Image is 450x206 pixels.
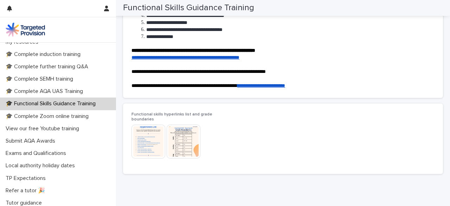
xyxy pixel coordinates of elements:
[3,63,94,70] p: 🎓 Complete further training Q&A
[123,3,254,13] h2: Functional Skills Guidance Training
[3,187,51,194] p: Refer a tutor 🎉
[3,175,51,182] p: TP Expectations
[3,125,85,132] p: View our free Youtube training
[3,88,89,95] p: 🎓 Complete AQA UAS Training
[3,150,72,157] p: Exams and Qualifications
[3,100,101,107] p: 🎓 Functional Skills Guidance Training
[3,76,79,82] p: 🎓 Complete SEMH training
[6,23,45,37] img: M5nRWzHhSzIhMunXDL62
[3,162,81,169] p: Local authority holiday dates
[131,112,212,121] span: Functional skills hyperlinks list and grade boundaries
[3,138,61,144] p: Submit AQA Awards
[3,113,94,120] p: 🎓 Complete Zoom online training
[3,51,86,58] p: 🎓 Complete induction training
